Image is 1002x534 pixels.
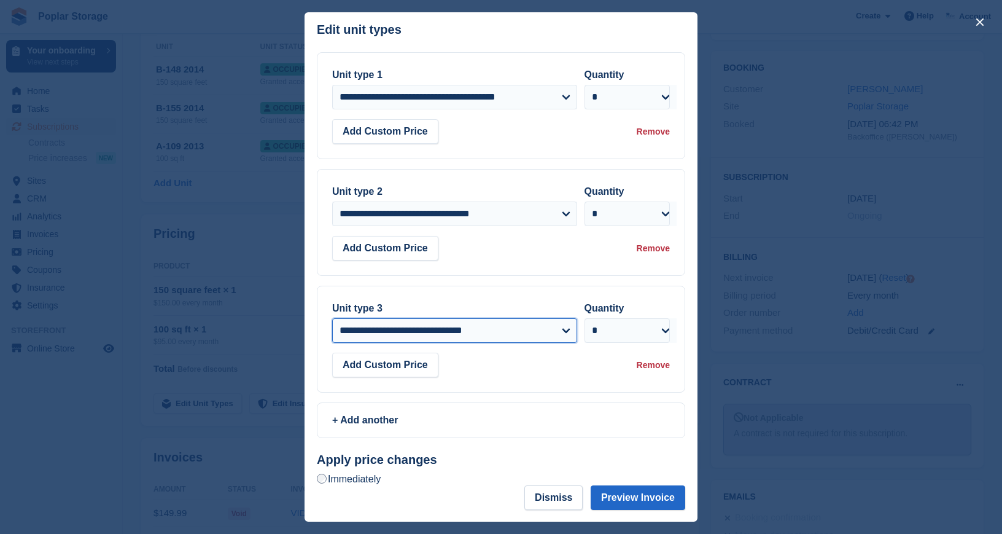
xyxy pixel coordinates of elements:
strong: Apply price changes [317,453,437,466]
label: Unit type 2 [332,186,383,197]
input: Immediately [317,474,327,484]
label: Unit type 3 [332,303,383,313]
div: Remove [637,242,670,255]
div: + Add another [332,413,670,428]
button: Preview Invoice [591,485,685,510]
button: Add Custom Price [332,119,438,144]
button: close [970,12,990,32]
button: Add Custom Price [332,236,438,261]
label: Quantity [584,69,624,80]
button: Add Custom Price [332,353,438,377]
label: Unit type 1 [332,69,383,80]
label: Quantity [584,303,624,313]
label: Quantity [584,186,624,197]
label: Immediately [317,473,381,485]
button: Dismiss [524,485,583,510]
div: Remove [637,359,670,372]
div: Remove [637,125,670,138]
p: Edit unit types [317,23,402,37]
a: + Add another [317,402,685,438]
